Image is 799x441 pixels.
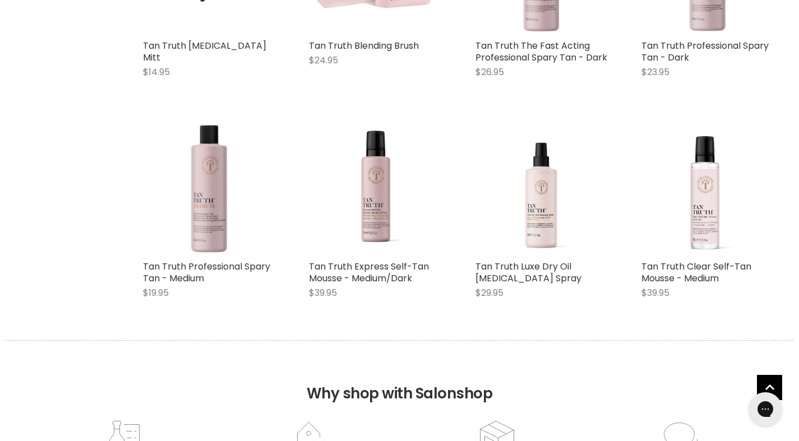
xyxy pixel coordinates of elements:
img: Tan Truth Express Self-Tan Mousse - Medium/Dark [331,123,420,255]
a: Tan Truth Luxe Dry Oil Tanning Spray [475,123,608,255]
a: Tan Truth Clear Self-Tan Mousse - Medium [641,260,751,285]
span: $24.95 [309,54,338,67]
img: Tan Truth Clear Self-Tan Mousse - Medium [663,123,752,255]
span: $39.95 [309,286,337,299]
a: Tan Truth The Fast Acting Professional Spary Tan - Dark [475,39,607,64]
span: $39.95 [641,286,669,299]
a: Tan Truth [MEDICAL_DATA] Mitt [143,39,266,64]
img: Tan Truth Professional Spary Tan - Medium [143,123,275,255]
a: Tan Truth Clear Self-Tan Mousse - Medium [641,123,774,255]
span: $19.95 [143,286,169,299]
iframe: Gorgias live chat messenger [743,388,788,430]
a: Tan Truth Professional Spary Tan - Medium [143,260,270,285]
img: Tan Truth Luxe Dry Oil Tanning Spray [497,123,585,255]
a: Back to top [757,375,782,400]
span: Back to top [757,375,782,404]
a: Tan Truth Luxe Dry Oil [MEDICAL_DATA] Spray [475,260,581,285]
span: $26.95 [475,66,504,78]
span: $23.95 [641,66,669,78]
a: Tan Truth Express Self-Tan Mousse - Medium/Dark [309,260,429,285]
span: $14.95 [143,66,170,78]
span: $29.95 [475,286,504,299]
h2: Why shop with Salonshop [6,340,793,419]
a: Tan Truth Express Self-Tan Mousse - Medium/Dark [309,123,441,255]
a: Tan Truth Professional Spary Tan - Dark [641,39,769,64]
a: Tan Truth Blending Brush [309,39,419,52]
